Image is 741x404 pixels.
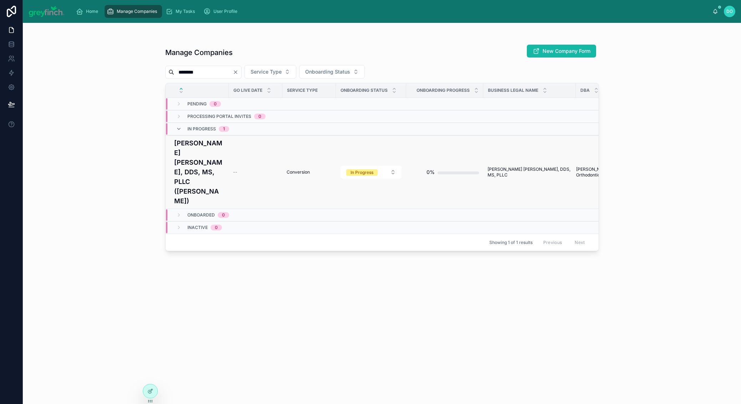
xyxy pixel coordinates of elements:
[417,88,470,93] span: Onboarding Progress
[214,101,217,107] div: 0
[215,225,218,230] div: 0
[165,48,233,58] h1: Manage Companies
[163,5,200,18] a: My Tasks
[233,69,241,75] button: Clear
[287,169,332,175] a: Conversion
[576,166,630,178] a: [PERSON_NAME] Orthodontics
[543,48,590,55] span: New Company Form
[105,5,162,18] a: Manage Companies
[287,169,310,175] span: Conversion
[187,101,207,107] span: Pending
[340,165,402,179] a: Select Button
[341,166,402,179] button: Select Button
[410,165,479,179] a: 0%
[580,88,590,93] span: DBA
[489,240,533,245] span: Showing 1 of 1 results
[187,225,208,230] span: Inactive
[174,138,225,206] a: [PERSON_NAME] [PERSON_NAME], DDS, MS, PLLC ([PERSON_NAME])
[117,9,157,14] span: Manage Companies
[233,169,237,175] span: --
[74,5,103,18] a: Home
[351,169,373,176] div: In Progress
[305,68,350,75] span: Onboarding Status
[726,9,733,14] span: DO
[287,88,318,93] span: Service Type
[223,126,225,132] div: 1
[29,6,65,17] img: App logo
[187,212,215,218] span: Onboarded
[233,88,262,93] span: Go Live Date
[299,65,365,79] button: Select Button
[70,4,713,19] div: scrollable content
[187,114,251,119] span: Processing Portal Invites
[86,9,98,14] span: Home
[245,65,296,79] button: Select Button
[527,45,596,58] button: New Company Form
[201,5,242,18] a: User Profile
[233,169,278,175] a: --
[258,114,261,119] div: 0
[251,68,282,75] span: Service Type
[187,126,216,132] span: In Progress
[176,9,195,14] span: My Tasks
[488,166,571,178] a: [PERSON_NAME] [PERSON_NAME], DDS, MS, PLLC
[427,165,435,179] div: 0%
[488,88,538,93] span: Business Legal Name
[341,88,388,93] span: Onboarding Status
[213,9,237,14] span: User Profile
[222,212,225,218] div: 0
